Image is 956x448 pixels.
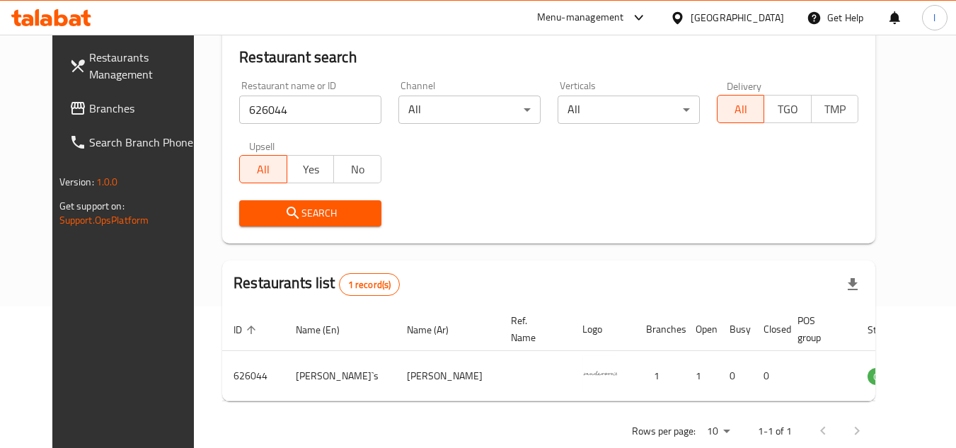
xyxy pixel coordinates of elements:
[58,40,212,91] a: Restaurants Management
[250,205,370,222] span: Search
[239,47,858,68] h2: Restaurant search
[691,10,784,25] div: [GEOGRAPHIC_DATA]
[684,351,718,401] td: 1
[701,421,735,442] div: Rows per page:
[222,351,284,401] td: 626044
[868,369,902,385] span: OPEN
[537,9,624,26] div: Menu-management
[868,368,902,385] div: OPEN
[758,423,792,440] p: 1-1 of 1
[59,211,149,229] a: Support.OpsPlatform
[718,351,752,401] td: 0
[770,99,806,120] span: TGO
[811,95,859,123] button: TMP
[58,125,212,159] a: Search Branch Phone
[511,312,554,346] span: Ref. Name
[340,159,376,180] span: No
[407,321,467,338] span: Name (Ar)
[340,278,400,292] span: 1 record(s)
[752,351,786,401] td: 0
[718,308,752,351] th: Busy
[234,321,260,338] span: ID
[59,197,125,215] span: Get support on:
[234,272,400,296] h2: Restaurants list
[96,173,118,191] span: 1.0.0
[58,91,212,125] a: Branches
[632,423,696,440] p: Rows per page:
[239,96,381,124] input: Search for restaurant name or ID..
[752,308,786,351] th: Closed
[287,155,335,183] button: Yes
[817,99,853,120] span: TMP
[933,10,935,25] span: l
[293,159,329,180] span: Yes
[59,173,94,191] span: Version:
[89,100,201,117] span: Branches
[239,155,287,183] button: All
[727,81,762,91] label: Delivery
[333,155,381,183] button: No
[684,308,718,351] th: Open
[296,321,358,338] span: Name (En)
[249,141,275,151] label: Upsell
[764,95,812,123] button: TGO
[396,351,500,401] td: [PERSON_NAME]
[398,96,541,124] div: All
[239,200,381,226] button: Search
[797,312,839,346] span: POS group
[558,96,700,124] div: All
[635,351,684,401] td: 1
[339,273,401,296] div: Total records count
[868,321,914,338] span: Status
[723,99,759,120] span: All
[284,351,396,401] td: [PERSON_NAME]`s
[89,49,201,83] span: Restaurants Management
[571,308,635,351] th: Logo
[717,95,765,123] button: All
[582,355,618,391] img: Sanderson`s
[635,308,684,351] th: Branches
[246,159,282,180] span: All
[89,134,201,151] span: Search Branch Phone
